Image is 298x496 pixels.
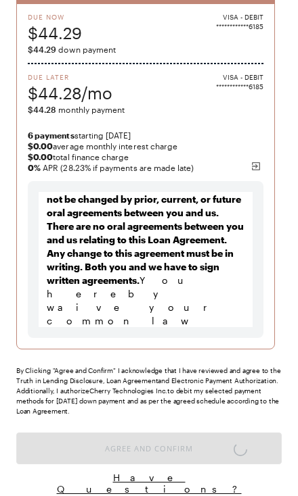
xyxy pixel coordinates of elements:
[28,82,112,104] span: $44.28/mo
[28,151,263,162] span: total finance charge
[28,141,53,151] strong: $0.00
[28,44,263,55] span: down payment
[223,72,263,82] span: VISA - DEBIT
[28,22,82,44] span: $44.29
[28,141,263,151] span: average monthly interest charge
[251,161,261,172] img: svg%3e
[28,45,56,54] span: $44.29
[28,152,53,162] strong: $0.00
[28,72,112,82] span: Due Later
[28,163,41,172] b: 0 %
[28,130,263,141] span: starting [DATE]
[223,12,263,22] span: VISA - DEBIT
[16,471,282,495] button: Have Questions?
[16,432,282,464] button: Agree and Confirm
[28,104,263,115] span: monthly payment
[28,105,56,114] span: $44.28
[16,366,282,416] div: By Clicking "Agree and Confirm" I acknowledge that I have reviewed and agree to the Truth in Lend...
[28,130,74,140] strong: 6 payments
[28,12,82,22] span: Due Now
[28,162,263,173] span: APR (28.23% if payments are made late)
